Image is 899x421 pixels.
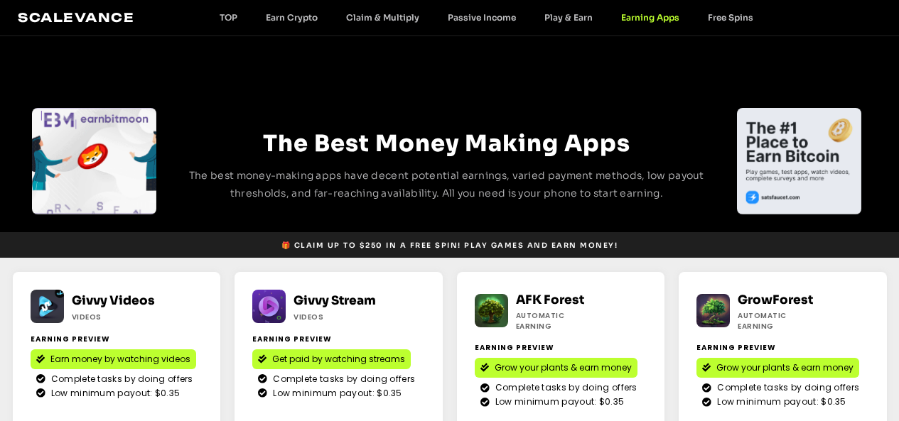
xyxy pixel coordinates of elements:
span: Low minimum payout: $0.35 [714,395,846,408]
p: The best money-making apps have decent potential earnings, varied payment methods, low payout thr... [183,167,711,202]
h2: Earning Preview [475,342,647,353]
h2: Earning Preview [31,334,203,344]
a: Earning Apps [607,12,694,23]
a: TOP [205,12,252,23]
h2: Earning Preview [252,334,425,344]
h2: The Best Money Making Apps [183,126,711,161]
a: 🎁 Claim up to $250 in a free spin! Play games and earn money! [276,236,624,254]
span: Complete tasks by doing offers [714,381,859,394]
span: Low minimum payout: $0.35 [492,395,625,408]
a: Claim & Multiply [332,12,434,23]
a: Givvy Stream [294,293,376,308]
a: Givvy Videos [72,293,155,308]
a: Grow your plants & earn money [475,358,637,378]
span: Low minimum payout: $0.35 [269,387,402,400]
nav: Menu [205,12,768,23]
h2: Videos [294,312,379,322]
h2: Earning Preview [696,342,869,353]
span: Low minimum payout: $0.35 [48,387,181,400]
span: 🎁 Claim up to $250 in a free spin! Play games and earn money! [281,240,618,251]
span: Grow your plants & earn money [495,361,632,374]
span: Grow your plants & earn money [716,361,854,374]
span: Complete tasks by doing offers [269,373,415,386]
a: Passive Income [434,12,530,23]
div: Slides [737,108,861,214]
span: Get paid by watching streams [272,353,405,366]
span: Earn money by watching videos [50,353,190,366]
a: Grow your plants & earn money [696,358,859,378]
span: Complete tasks by doing offers [48,373,193,386]
a: Play & Earn [530,12,607,23]
a: Scalevance [18,10,134,25]
h2: Videos [72,312,158,322]
a: GrowForest [738,292,813,307]
h2: Automatic earning [516,310,602,332]
a: Get paid by watching streams [252,349,411,369]
a: Earn Crypto [252,12,332,23]
div: Slides [32,108,156,214]
span: Complete tasks by doing offers [492,381,637,394]
a: Free Spins [694,12,768,23]
a: AFK Forest [516,292,584,307]
a: Earn money by watching videos [31,349,196,369]
h2: Automatic earning [738,310,824,332]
